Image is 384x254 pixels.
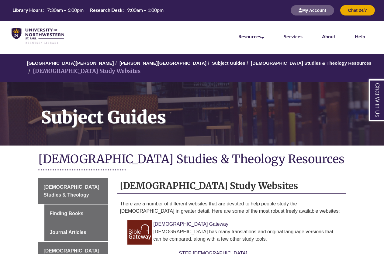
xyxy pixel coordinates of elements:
a: Link to Bible Gateway [DEMOGRAPHIC_DATA] Gateway [153,221,228,227]
button: Chat 24/7 [340,5,375,15]
a: My Account [291,8,334,13]
table: Hours Today [10,7,166,13]
h1: [DEMOGRAPHIC_DATA] Studies & Theology Resources [38,152,345,168]
a: [DEMOGRAPHIC_DATA] Studies & Theology Resources [251,60,372,66]
li: [DEMOGRAPHIC_DATA] Study Websites [27,67,140,76]
a: Subject Guides [212,60,245,66]
a: Hours Today [10,7,166,14]
a: Help [355,33,365,39]
a: [PERSON_NAME][GEOGRAPHIC_DATA] [119,60,206,66]
a: [GEOGRAPHIC_DATA][PERSON_NAME] [27,60,114,66]
span: 7:30am – 6:00pm [47,7,84,13]
th: Library Hours: [10,7,45,13]
a: Chat 24/7 [340,8,375,13]
h2: [DEMOGRAPHIC_DATA] Study Websites [117,178,345,194]
a: Finding Books [44,204,108,223]
span: [DEMOGRAPHIC_DATA] Studies & Theology [43,184,99,197]
h1: Subject Guides [34,82,384,138]
div: [DEMOGRAPHIC_DATA] has many translations and original language versions that can be compared, alo... [132,228,341,243]
span: 9:00am – 1:00pm [127,7,164,13]
a: Resources [238,33,264,39]
a: Services [284,33,303,39]
a: About [322,33,335,39]
img: Link to Bible Gateway [127,220,152,245]
img: UNWSP Library Logo [12,28,64,44]
a: Journal Articles [44,223,108,242]
a: [DEMOGRAPHIC_DATA] Studies & Theology [38,178,108,204]
th: Research Desk: [88,7,125,13]
p: There are a number of different websites that are devoted to help people study the [DEMOGRAPHIC_D... [120,200,343,215]
button: My Account [291,5,334,15]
